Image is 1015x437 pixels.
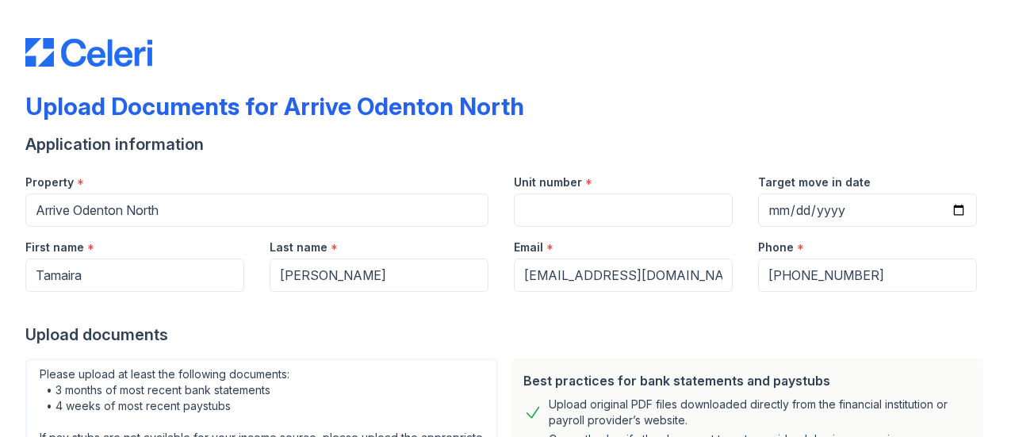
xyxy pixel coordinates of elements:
label: Phone [758,240,794,255]
label: Last name [270,240,327,255]
img: CE_Logo_Blue-a8612792a0a2168367f1c8372b55b34899dd931a85d93a1a3d3e32e68fde9ad4.png [25,38,152,67]
div: Best practices for bank statements and paystubs [523,371,971,390]
label: Property [25,174,74,190]
label: Email [514,240,543,255]
label: First name [25,240,84,255]
label: Target move in date [758,174,871,190]
div: Application information [25,133,990,155]
div: Upload documents [25,324,990,346]
div: Upload original PDF files downloaded directly from the financial institution or payroll provider’... [549,397,971,428]
label: Unit number [514,174,582,190]
div: Upload Documents for Arrive Odenton North [25,92,524,121]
